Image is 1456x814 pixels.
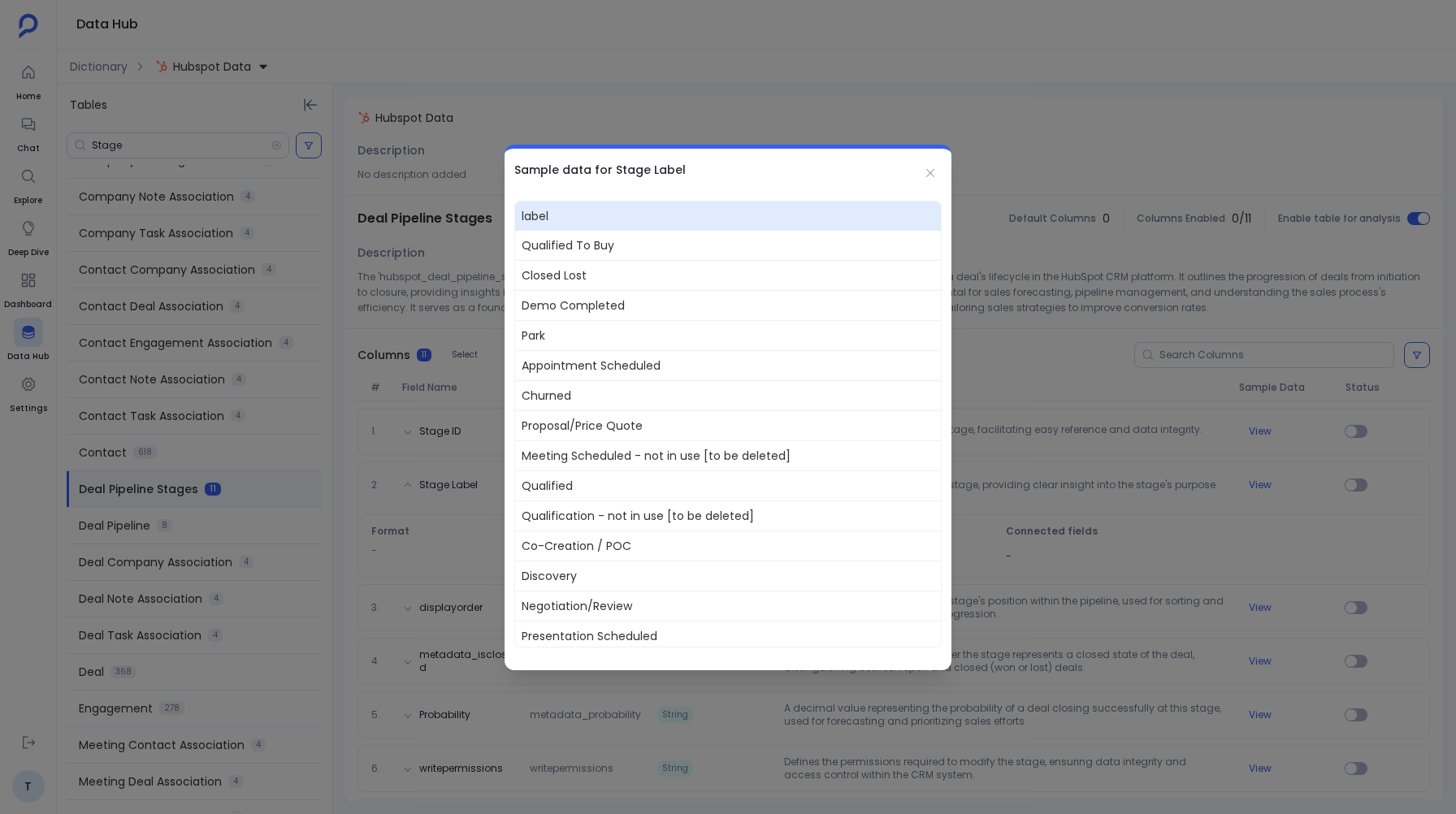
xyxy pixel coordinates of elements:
[515,470,941,500] span: Qualified
[515,410,941,440] span: Proposal/Price Quote
[515,320,941,350] span: Park
[515,380,941,410] span: Churned
[514,162,686,178] h2: Sample data for Stage Label
[515,231,941,260] span: Qualified To Buy
[515,591,941,621] span: Negotiation/Review
[515,290,941,320] span: Demo Completed
[515,561,941,591] span: Discovery
[515,500,941,530] span: Qualification - not in use [to be deleted]
[515,440,941,470] span: Meeting Scheduled - not in use [to be deleted]
[515,350,941,380] span: Appointment Scheduled
[515,621,941,651] span: Presentation Scheduled
[515,201,941,231] span: label
[515,530,941,561] span: Co-Creation / POC
[515,260,941,290] span: Closed Lost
